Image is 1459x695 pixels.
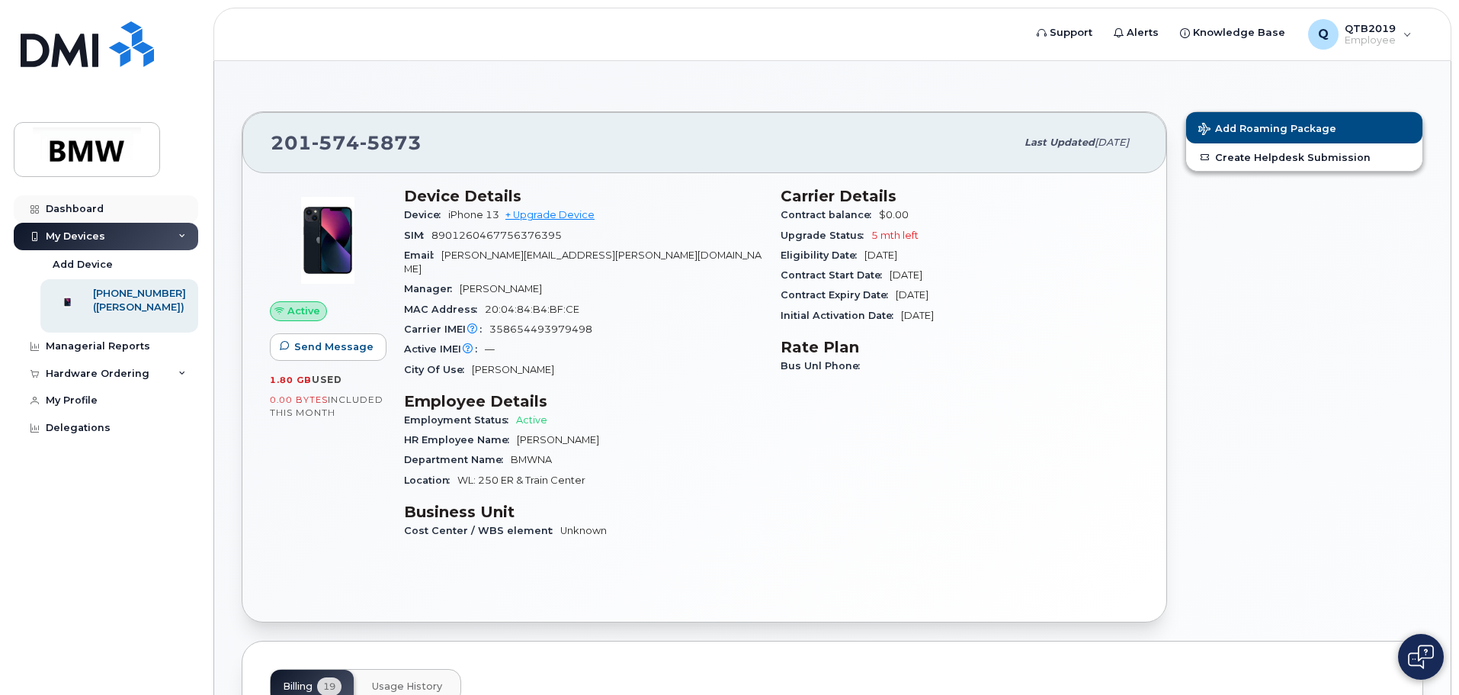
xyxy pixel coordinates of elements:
span: Department Name [404,454,511,465]
span: Email [404,249,441,261]
span: — [485,343,495,355]
span: BMWNA [511,454,552,465]
span: [DATE] [1095,137,1129,148]
span: [DATE] [901,310,934,321]
span: [DATE] [864,249,897,261]
span: Location [404,475,457,486]
span: Bus Unl Phone [781,360,867,372]
span: 201 [271,131,422,154]
h3: Employee Details [404,392,762,410]
span: iPhone 13 [448,209,499,220]
button: Send Message [270,333,386,361]
span: 358654493979498 [489,323,592,335]
span: [PERSON_NAME] [460,283,542,294]
a: + Upgrade Device [505,209,595,220]
span: Employment Status [404,414,516,426]
h3: Rate Plan [781,338,1139,356]
span: Unknown [560,525,607,536]
span: 0.00 Bytes [270,394,328,405]
span: Last updated [1025,137,1095,148]
span: 20:04:84:B4:BF:CE [485,304,579,315]
span: 8901260467756376395 [431,230,562,241]
span: Carrier IMEI [404,323,489,335]
span: Contract Expiry Date [781,289,896,301]
span: $0.00 [879,209,909,220]
span: HR Employee Name [404,434,517,446]
button: Add Roaming Package [1186,112,1422,143]
span: Add Roaming Package [1198,123,1336,137]
span: Device [404,209,448,220]
span: Contract balance [781,209,879,220]
h3: Business Unit [404,503,762,521]
span: 1.80 GB [270,375,312,385]
span: used [312,374,342,385]
span: 574 [312,131,360,154]
span: Send Message [294,339,374,354]
span: Contract Start Date [781,269,890,281]
span: Manager [404,283,460,294]
span: SIM [404,230,431,241]
a: Create Helpdesk Submission [1186,143,1422,171]
span: 5873 [360,131,422,154]
span: Cost Center / WBS element [404,525,560,536]
span: [PERSON_NAME] [472,364,554,375]
span: Eligibility Date [781,249,864,261]
span: [DATE] [896,289,928,301]
span: [PERSON_NAME][EMAIL_ADDRESS][PERSON_NAME][DOMAIN_NAME] [404,249,762,275]
span: MAC Address [404,304,485,315]
span: Active [287,304,320,318]
span: Usage History [372,681,442,693]
h3: Device Details [404,187,762,205]
span: [PERSON_NAME] [517,434,599,446]
span: Active [516,414,547,426]
span: 5 mth left [871,230,919,241]
img: Open chat [1408,645,1434,669]
h3: Carrier Details [781,187,1139,205]
span: Upgrade Status [781,230,871,241]
span: WL: 250 ER & Train Center [457,475,585,486]
span: [DATE] [890,269,922,281]
span: City Of Use [404,364,472,375]
span: Active IMEI [404,343,485,355]
img: image20231002-3703462-1ig824h.jpeg [282,195,374,286]
span: Initial Activation Date [781,310,901,321]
